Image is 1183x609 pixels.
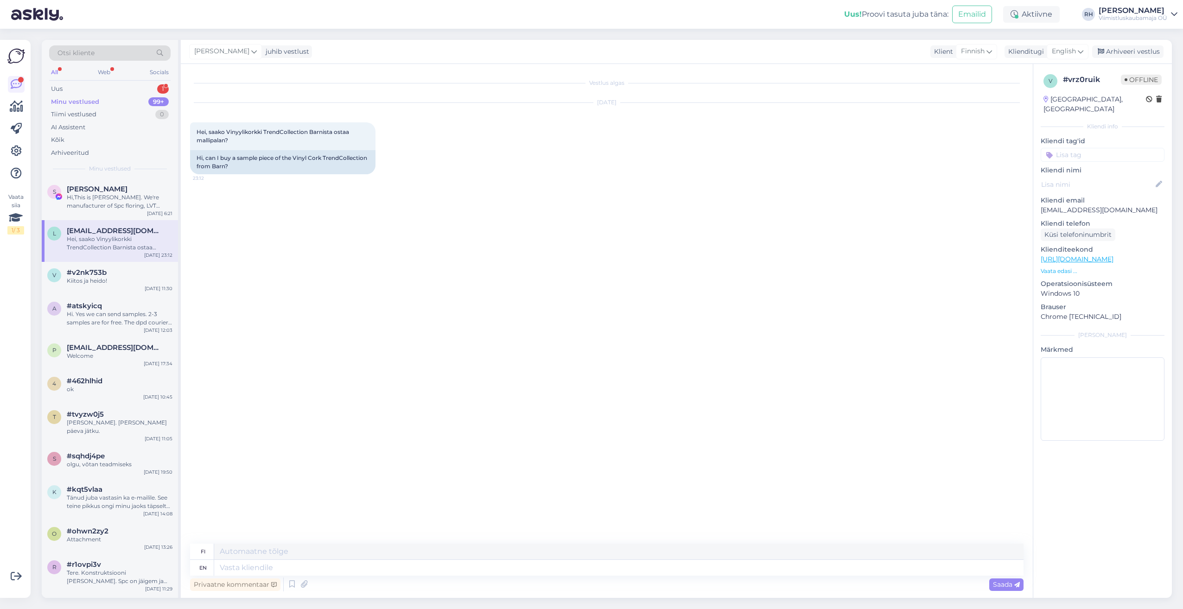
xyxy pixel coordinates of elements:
[67,535,172,544] div: Attachment
[1041,312,1164,322] p: Chrome [TECHNICAL_ID]
[148,66,171,78] div: Socials
[67,385,172,393] div: ok
[1041,219,1164,228] p: Kliendi telefon
[1041,179,1154,190] input: Lisa nimi
[51,123,85,132] div: AI Assistent
[1041,289,1164,298] p: Windows 10
[144,252,172,259] div: [DATE] 23:12
[1041,122,1164,131] div: Kliendi info
[190,79,1024,87] div: Vestlus algas
[1082,8,1095,21] div: RH
[67,185,127,193] span: Sophia Meng
[7,193,24,235] div: Vaata siia
[52,564,57,571] span: r
[1041,205,1164,215] p: [EMAIL_ADDRESS][DOMAIN_NAME]
[67,452,105,460] span: #sqhdj4pe
[52,272,56,279] span: v
[67,569,172,585] div: Tere. Konstruktsiooni [PERSON_NAME]. Spc on jäigem ja stabiilsem.
[1041,331,1164,339] div: [PERSON_NAME]
[1043,95,1146,114] div: [GEOGRAPHIC_DATA], [GEOGRAPHIC_DATA]
[52,530,57,537] span: o
[96,66,112,78] div: Web
[51,148,89,158] div: Arhiveeritud
[1121,75,1162,85] span: Offline
[193,175,228,182] span: 23:12
[1099,7,1177,22] a: [PERSON_NAME]Viimistluskaubamaja OÜ
[1005,47,1044,57] div: Klienditugi
[67,410,104,419] span: #tvyzw0j5
[67,235,172,252] div: Hei, saako Vinyylikorkki TrendCollection Barnista ostaa mallipalan?
[262,47,309,57] div: juhib vestlust
[67,343,163,352] span: phynnine@gmail.com
[67,268,107,277] span: #v2nk753b
[67,494,172,510] div: Tänud juba vastasin ka e-mailile. See teine pikkus ongi minu jaoks täpselt see, mida ma vajan.Teh...
[145,285,172,292] div: [DATE] 11:30
[145,585,172,592] div: [DATE] 11:29
[1041,165,1164,175] p: Kliendi nimi
[148,97,169,107] div: 99+
[53,230,56,237] span: l
[67,419,172,435] div: [PERSON_NAME]. [PERSON_NAME] päeva jätku.
[51,84,63,94] div: Uus
[144,327,172,334] div: [DATE] 12:03
[53,455,56,462] span: s
[1041,255,1113,263] a: [URL][DOMAIN_NAME]
[51,110,96,119] div: Tiimi vestlused
[197,128,350,144] span: Hei, saako Vinyylikorkki TrendCollection Barnista ostaa mallipalan?
[143,393,172,400] div: [DATE] 10:45
[190,150,375,174] div: Hi, can I buy a sample piece of the Vinyl Cork TrendCollection from Barn?
[52,347,57,354] span: p
[1041,302,1164,312] p: Brauser
[952,6,992,23] button: Emailid
[51,97,99,107] div: Minu vestlused
[1041,136,1164,146] p: Kliendi tag'id
[199,560,207,576] div: en
[1099,7,1167,14] div: [PERSON_NAME]
[1041,196,1164,205] p: Kliendi email
[930,47,953,57] div: Klient
[1003,6,1060,23] div: Aktiivne
[1092,45,1164,58] div: Arhiveeri vestlus
[201,544,205,559] div: fi
[1041,267,1164,275] p: Vaata edasi ...
[89,165,131,173] span: Minu vestlused
[67,227,163,235] span: laurajane3@hotmail.com
[1041,279,1164,289] p: Operatsioonisüsteem
[53,413,56,420] span: t
[67,352,172,360] div: Welcome
[194,46,249,57] span: [PERSON_NAME]
[190,98,1024,107] div: [DATE]
[190,578,280,591] div: Privaatne kommentaar
[1052,46,1076,57] span: English
[67,460,172,469] div: olgu, võtan teadmiseks
[147,210,172,217] div: [DATE] 6:21
[7,226,24,235] div: 1 / 3
[844,9,948,20] div: Proovi tasuta juba täna:
[1049,77,1052,84] span: v
[67,560,101,569] span: #r1ovpi3v
[144,360,172,367] div: [DATE] 17:34
[52,488,57,495] span: k
[57,48,95,58] span: Otsi kliente
[1063,74,1121,85] div: # vrz0ruik
[67,527,108,535] span: #ohwn2zy2
[993,580,1020,589] span: Saada
[143,510,172,517] div: [DATE] 14:08
[1041,345,1164,355] p: Märkmed
[157,84,169,94] div: 1
[67,193,172,210] div: Hi,This is [PERSON_NAME]. We're manufacturer of Spc floring, LVT flooring and Wpc wall panel from...
[67,310,172,327] div: Hi. Yes we can send samples. 2-3 samples are for free. The dpd courier cost to [GEOGRAPHIC_DATA] ...
[7,47,25,65] img: Askly Logo
[961,46,985,57] span: Finnish
[52,305,57,312] span: a
[144,469,172,476] div: [DATE] 19:50
[155,110,169,119] div: 0
[52,380,56,387] span: 4
[53,188,56,195] span: S
[67,277,172,285] div: Kiitos ja heido!
[67,377,102,385] span: #462hlhid
[844,10,862,19] b: Uus!
[67,485,102,494] span: #kqt5vlaa
[1041,148,1164,162] input: Lisa tag
[51,135,64,145] div: Kõik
